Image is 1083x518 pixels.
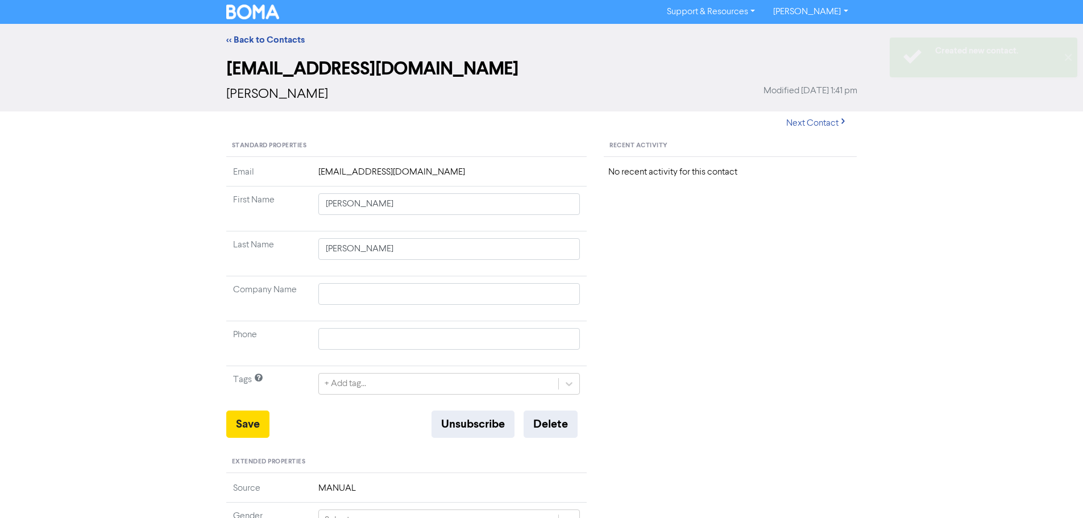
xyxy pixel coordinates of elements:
[325,377,366,391] div: + Add tag...
[226,366,312,411] td: Tags
[226,88,328,101] span: [PERSON_NAME]
[226,231,312,276] td: Last Name
[431,411,514,438] button: Unsubscribe
[658,3,764,21] a: Support & Resources
[226,5,280,19] img: BOMA Logo
[312,482,587,503] td: MANUAL
[764,3,857,21] a: [PERSON_NAME]
[226,451,587,473] div: Extended Properties
[1026,463,1083,518] iframe: Chat Widget
[226,411,269,438] button: Save
[524,411,578,438] button: Delete
[226,58,857,80] h2: [EMAIL_ADDRESS][DOMAIN_NAME]
[226,34,305,45] a: << Back to Contacts
[764,84,857,98] span: Modified [DATE] 1:41 pm
[935,45,1057,57] div: Created new contact.
[608,165,852,179] div: No recent activity for this contact
[226,276,312,321] td: Company Name
[226,482,312,503] td: Source
[777,111,857,135] button: Next Contact
[226,135,587,157] div: Standard Properties
[226,321,312,366] td: Phone
[604,135,857,157] div: Recent Activity
[226,165,312,187] td: Email
[312,165,587,187] td: [EMAIL_ADDRESS][DOMAIN_NAME]
[226,187,312,231] td: First Name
